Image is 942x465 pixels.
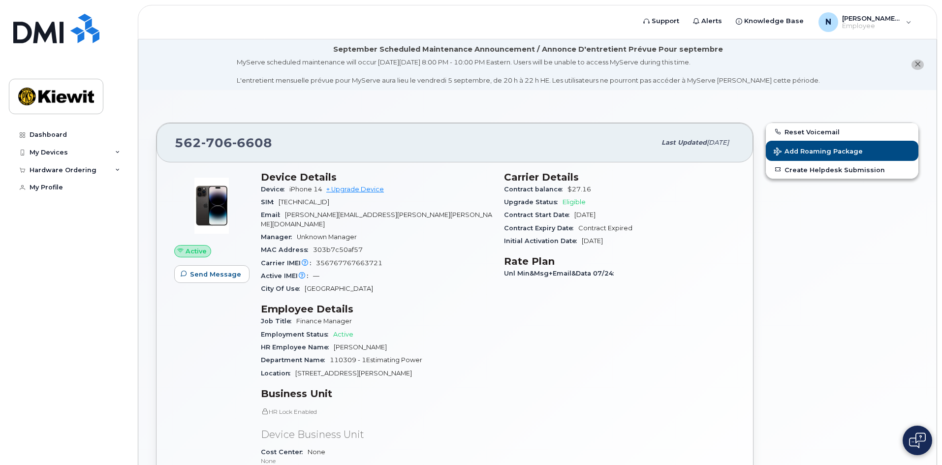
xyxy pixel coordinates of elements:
span: Location [261,370,295,377]
span: [DATE] [574,211,596,218]
span: Contract Expiry Date [504,224,578,232]
span: Initial Activation Date [504,237,582,245]
span: Employment Status [261,331,333,338]
a: + Upgrade Device [326,186,384,193]
span: 6608 [232,135,272,150]
span: Carrier IMEI [261,259,316,267]
span: Job Title [261,317,296,325]
span: 562 [175,135,272,150]
span: 303b7c50af57 [313,246,363,253]
h3: Rate Plan [504,255,735,267]
span: Finance Manager [296,317,352,325]
span: Device [261,186,289,193]
span: Cost Center [261,448,308,456]
p: Device Business Unit [261,428,492,442]
p: None [261,457,492,465]
button: Reset Voicemail [766,123,918,141]
span: [STREET_ADDRESS][PERSON_NAME] [295,370,412,377]
span: iPhone 14 [289,186,322,193]
span: 706 [201,135,232,150]
span: [DATE] [707,139,729,146]
span: 110309 - 1Estimating Power [330,356,422,364]
span: Email [261,211,285,218]
span: SIM [261,198,279,206]
span: Contract Start Date [504,211,574,218]
span: Last updated [661,139,707,146]
span: Department Name [261,356,330,364]
span: Eligible [563,198,586,206]
span: 356767767663721 [316,259,382,267]
button: Send Message [174,265,250,283]
h3: Business Unit [261,388,492,400]
span: Active IMEI [261,272,313,279]
span: Add Roaming Package [774,148,863,157]
h3: Device Details [261,171,492,183]
button: Add Roaming Package [766,141,918,161]
span: [GEOGRAPHIC_DATA] [305,285,373,292]
span: [PERSON_NAME][EMAIL_ADDRESS][PERSON_NAME][PERSON_NAME][DOMAIN_NAME] [261,211,492,227]
h3: Carrier Details [504,171,735,183]
span: $27.16 [567,186,591,193]
div: MyServe scheduled maintenance will occur [DATE][DATE] 8:00 PM - 10:00 PM Eastern. Users will be u... [237,58,820,85]
span: Unl Min&Msg+Email&Data 07/24 [504,270,619,277]
span: Active [333,331,353,338]
span: [PERSON_NAME] [334,343,387,351]
span: Contract balance [504,186,567,193]
span: City Of Use [261,285,305,292]
img: Open chat [909,433,926,448]
span: [DATE] [582,237,603,245]
p: HR Lock Enabled [261,407,492,416]
button: close notification [911,60,924,70]
img: image20231002-3703462-njx0qo.jpeg [182,176,241,235]
div: September Scheduled Maintenance Announcement / Annonce D'entretient Prévue Pour septembre [333,44,723,55]
span: Unknown Manager [297,233,357,241]
h3: Employee Details [261,303,492,315]
span: [TECHNICAL_ID] [279,198,329,206]
span: Active [186,247,207,256]
span: Contract Expired [578,224,632,232]
span: Manager [261,233,297,241]
span: Upgrade Status [504,198,563,206]
span: HR Employee Name [261,343,334,351]
span: — [313,272,319,279]
span: MAC Address [261,246,313,253]
a: Create Helpdesk Submission [766,161,918,179]
span: Send Message [190,270,241,279]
